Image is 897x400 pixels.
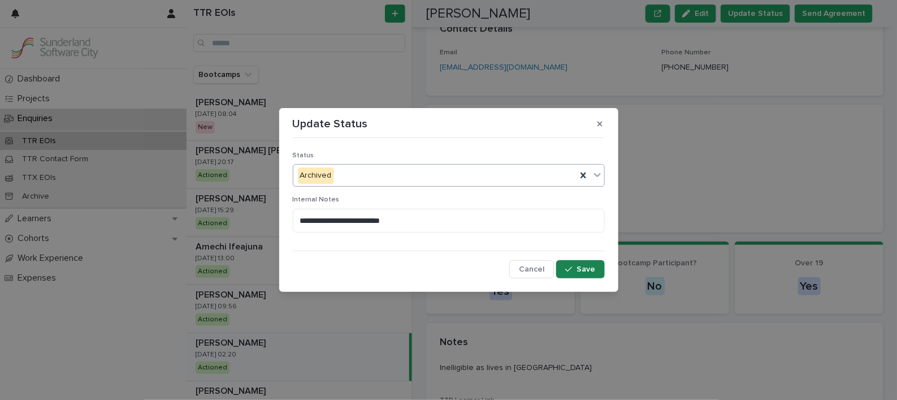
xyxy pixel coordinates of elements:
span: Cancel [519,265,544,273]
div: Archived [298,167,334,184]
span: Status [293,152,314,159]
span: Internal Notes [293,196,340,203]
button: Save [556,260,604,278]
button: Cancel [509,260,554,278]
p: Update Status [293,117,368,131]
span: Save [577,265,596,273]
